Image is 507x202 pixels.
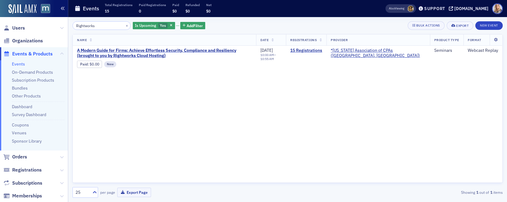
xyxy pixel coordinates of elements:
[100,190,115,195] label: per page
[105,3,132,7] p: Total Registrations
[12,138,42,144] a: Sponsor Library
[434,48,459,53] div: Seminars
[12,69,53,75] a: On-Demand Products
[447,21,473,30] button: Export
[185,9,190,13] span: $0
[185,3,200,7] p: Refunded
[187,23,203,28] span: Add Filter
[12,51,53,57] span: Events & Products
[3,154,27,160] a: Orders
[3,167,42,173] a: Registrations
[407,5,414,12] span: Laura Swann
[12,193,42,199] span: Memberships
[260,57,274,61] time: 10:55 AM
[290,38,317,42] span: Registrations
[124,23,130,28] button: ×
[41,4,50,13] img: SailAMX
[206,3,212,7] p: Net
[468,48,498,53] div: Webcast Replay
[475,21,503,30] button: New Event
[290,48,322,53] a: 15 Registrations
[475,190,479,195] strong: 1
[12,154,27,160] span: Orders
[160,23,166,28] span: Yes
[12,93,41,99] a: Other Products
[456,24,469,27] div: Export
[454,6,488,11] div: [DOMAIN_NAME]
[3,193,42,199] a: Memberships
[260,53,282,61] div: –
[135,23,156,28] span: Is Upcoming
[37,4,50,14] a: View Homepage
[72,21,131,30] input: Search…
[364,190,503,195] div: Showing out of items
[117,188,151,197] button: Export Page
[12,180,42,186] span: Subscriptions
[3,25,25,31] a: Users
[12,130,26,136] a: Venues
[172,3,179,7] p: Paid
[12,122,29,128] a: Coupons
[331,48,425,58] span: *Maryland Association of CPAs (Timonium, MD)
[12,77,54,83] a: Subscription Products
[331,38,348,42] span: Provider
[489,190,493,195] strong: 1
[139,3,166,7] p: Paid Registrations
[90,62,99,66] span: $0.00
[408,21,445,30] button: Bulk Actions
[389,6,404,11] span: Viewing
[139,9,141,13] span: 0
[206,9,210,13] span: $0
[180,22,205,30] button: AddFilter
[12,85,28,91] a: Bundles
[133,22,175,30] div: Yes
[12,104,32,109] a: Dashboard
[424,6,445,11] div: Support
[83,5,99,12] h1: Events
[468,38,481,42] span: Format
[76,189,89,196] div: 25
[475,22,503,28] a: New Event
[80,62,90,66] span: :
[9,4,37,14] img: SailAMX
[77,38,87,42] span: Name
[260,53,274,57] time: 10:00 AM
[12,112,46,117] a: Survey Dashboard
[172,9,177,13] span: $0
[434,38,459,42] span: Product Type
[104,61,116,67] div: New
[80,62,88,66] a: Paid
[77,61,102,68] div: Paid: 15 - $0
[12,37,43,44] span: Organizations
[389,6,395,10] div: Also
[492,3,503,14] span: Profile
[3,180,42,186] a: Subscriptions
[416,24,440,27] div: Bulk Actions
[12,61,25,67] a: Events
[260,38,269,42] span: Date
[12,25,25,31] span: Users
[3,51,53,57] a: Events & Products
[3,37,43,44] a: Organizations
[77,48,252,58] a: A Modern Guide for Firms: Achieve Effortless Security, Compliance and Resiliency (brought to you ...
[449,6,491,11] button: [DOMAIN_NAME]
[105,9,109,13] span: 15
[260,48,273,53] span: [DATE]
[12,167,42,173] span: Registrations
[331,48,425,58] a: *[US_STATE] Association of CPAs ([GEOGRAPHIC_DATA], [GEOGRAPHIC_DATA])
